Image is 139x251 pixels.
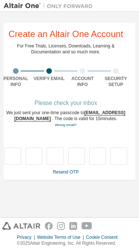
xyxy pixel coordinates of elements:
div: Create an Altair One Account [9,30,123,39]
div: Security Setup [99,76,133,87]
img: linkedin.svg [69,222,77,230]
div: For Free Trials, Licenses, Downloads, Learning & Documentation and so much more. [17,43,115,55]
div: Website Terms of Use [37,234,86,240]
a: Go back to the registration form [55,123,77,127]
div: Cookie Consent [86,234,122,240]
div: Privacy [17,234,37,240]
img: Altair One [4,2,96,10]
img: facebook.svg [45,222,53,230]
img: instagram.svg [57,222,65,230]
a: Resend OTP [53,169,79,175]
img: youtube.svg [82,222,92,230]
img: altair_logo.svg [2,222,40,230]
p: © 2025 Altair Engineering, Inc. All Rights Reserved. [17,240,122,247]
div: Verify Email [33,76,66,82]
div: Account Info [66,76,99,87]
